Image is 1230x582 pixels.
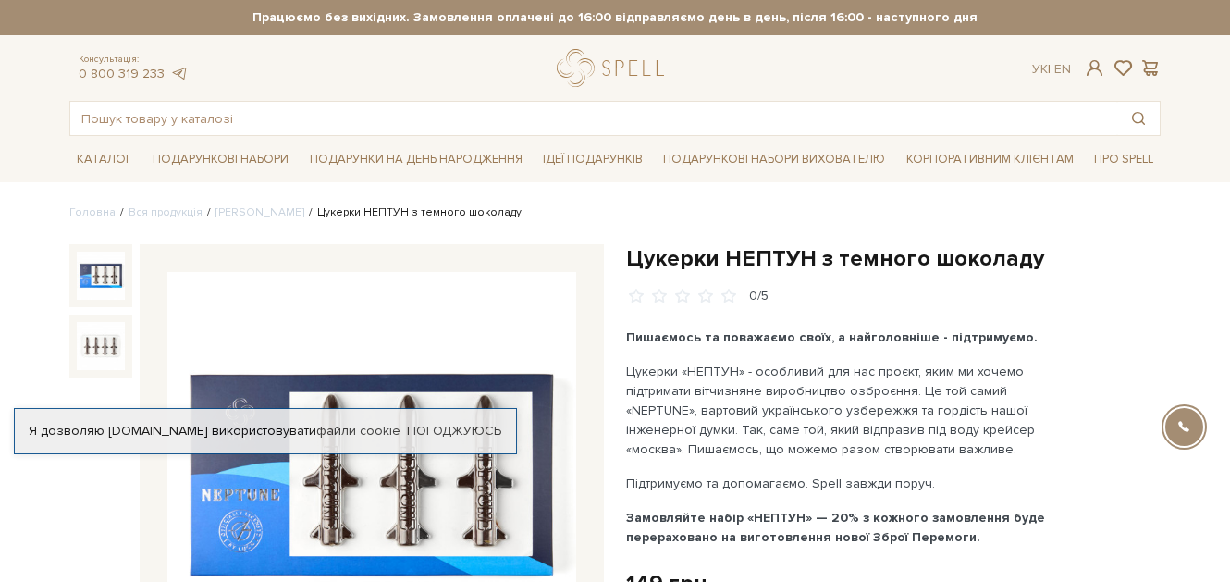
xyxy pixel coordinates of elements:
[15,423,516,440] div: Я дозволяю [DOMAIN_NAME] використовувати
[79,54,188,66] span: Консультація:
[69,145,140,174] a: Каталог
[70,102,1117,135] input: Пошук товару у каталозі
[69,205,116,219] a: Головна
[626,362,1060,459] p: Цукерки «НЕПТУН» - особливий для нас проєкт, яким ми хочемо підтримати вітчизняне виробництво озб...
[626,474,1060,493] p: Підтримуємо та допомагаємо. Spell завжди поруч.
[656,143,892,175] a: Подарункові набори вихователю
[1117,102,1160,135] button: Пошук товару у каталозі
[302,145,530,174] a: Подарунки на День народження
[1032,61,1071,78] div: Ук
[69,9,1161,26] strong: Працюємо без вихідних. Замовлення оплачені до 16:00 відправляємо день в день, після 16:00 - насту...
[77,322,125,370] img: Цукерки НЕПТУН з темного шоколаду
[749,288,769,305] div: 0/5
[145,145,296,174] a: Подарункові набори
[626,329,1038,345] b: Пишаємось та поважаємо своїх, а найголовніше - підтримуємо.
[169,66,188,81] a: telegram
[1087,145,1161,174] a: Про Spell
[899,143,1081,175] a: Корпоративним клієнтам
[626,244,1161,273] h1: Цукерки НЕПТУН з темного шоколаду
[77,252,125,300] img: Цукерки НЕПТУН з темного шоколаду
[1054,61,1071,77] a: En
[79,66,165,81] a: 0 800 319 233
[407,423,501,440] a: Погоджуюсь
[1048,61,1051,77] span: |
[129,205,203,219] a: Вся продукція
[215,205,304,219] a: [PERSON_NAME]
[557,49,672,87] a: logo
[304,204,522,221] li: Цукерки НЕПТУН з темного шоколаду
[316,423,400,439] a: файли cookie
[535,145,650,174] a: Ідеї подарунків
[626,510,1045,545] b: Замовляйте набір «НЕПТУН» — 20% з кожного замовлення буде перераховано на виготовлення нової Збро...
